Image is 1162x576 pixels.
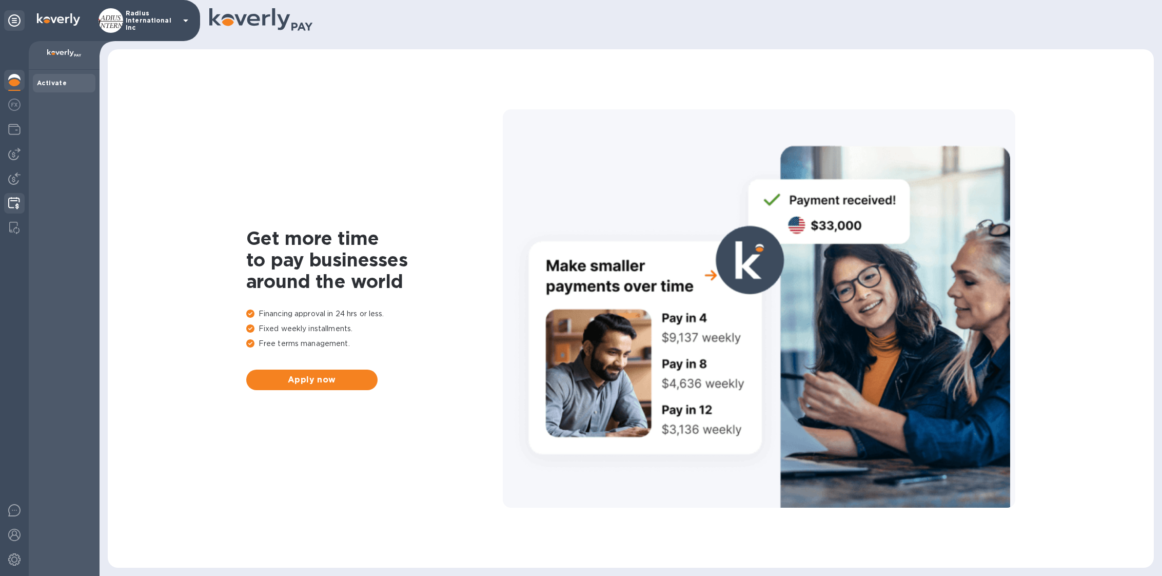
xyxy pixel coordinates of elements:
p: Free terms management. [246,338,503,349]
p: Fixed weekly installments. [246,323,503,334]
img: Logo [37,13,80,26]
h1: Get more time to pay businesses around the world [246,227,503,292]
img: Credit hub [8,197,20,209]
p: Financing approval in 24 hrs or less. [246,309,503,319]
img: Foreign exchange [8,99,21,111]
span: Apply now [254,374,369,386]
img: Wallets [8,123,21,136]
div: Unpin categories [4,10,25,31]
b: Activate [37,79,67,87]
p: Radius International Inc [126,10,177,31]
button: Apply now [246,370,378,390]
